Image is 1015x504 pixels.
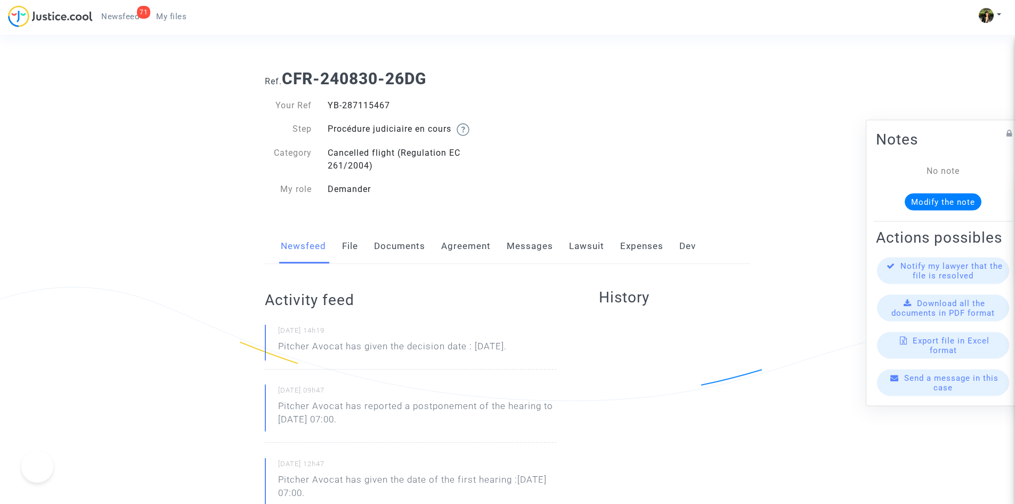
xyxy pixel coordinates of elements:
[101,12,139,21] span: Newsfeed
[8,5,93,27] img: jc-logo.svg
[979,8,994,23] img: ACg8ocIHv2cjDDKoFJhKpOjfbZYKSpwDZ1OyqKQUd1LFOvruGOPdCw=s96-c
[21,451,53,483] iframe: Help Scout Beacon - Open
[265,291,556,309] h2: Activity feed
[278,326,556,340] small: [DATE] 14h19
[257,123,320,136] div: Step
[342,229,358,264] a: File
[892,164,994,177] div: No note
[900,261,1003,280] span: Notify my lawyer that the file is resolved
[257,99,320,112] div: Your Ref
[876,130,1010,148] h2: Notes
[148,9,195,25] a: My files
[278,399,556,431] p: Pitcher Avocat has reported a postponement of the hearing to [DATE] 07:00.
[507,229,553,264] a: Messages
[320,147,508,172] div: Cancelled flight (Regulation EC 261/2004)
[156,12,186,21] span: My files
[320,183,508,196] div: Demander
[257,147,320,172] div: Category
[278,386,556,399] small: [DATE] 09h47
[278,459,556,473] small: [DATE] 12h47
[320,123,508,136] div: Procédure judiciaire en cours
[137,6,150,19] div: 71
[265,76,282,86] span: Ref.
[281,229,326,264] a: Newsfeed
[620,229,663,264] a: Expenses
[569,229,604,264] a: Lawsuit
[93,9,148,25] a: 71Newsfeed
[599,288,750,307] h2: History
[457,123,469,136] img: help.svg
[278,340,507,358] p: Pitcher Avocat has given the decision date : [DATE].
[282,69,426,88] b: CFR-240830-26DG
[374,229,425,264] a: Documents
[891,298,995,317] span: Download all the documents in PDF format
[441,229,491,264] a: Agreement
[905,193,981,210] button: Modify the note
[876,228,1010,246] h2: Actions possibles
[679,229,696,264] a: Dev
[904,373,998,392] span: Send a message in this case
[913,335,989,355] span: Export file in Excel format
[320,99,508,112] div: YB-287115467
[257,183,320,196] div: My role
